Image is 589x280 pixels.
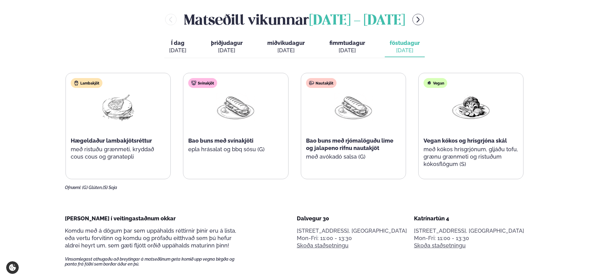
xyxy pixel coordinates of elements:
[206,37,248,57] button: þriðjudagur [DATE]
[297,235,407,242] div: Mon-Fri: 11:00 - 13:30
[98,93,138,121] img: Lamb-Meat.png
[334,93,373,121] img: Panini.png
[306,78,336,88] div: Nautakjöt
[309,14,405,28] span: [DATE] - [DATE]
[188,137,253,144] span: Bao buns með svínakjöti
[262,37,310,57] button: miðvikudagur [DATE]
[385,37,425,57] button: föstudagur [DATE]
[211,40,243,46] span: þriðjudagur
[324,37,370,57] button: fimmtudagur [DATE]
[65,257,245,266] span: Vinsamlegast athugaðu að breytingar á matseðlinum geta komið upp vegna birgða og panta frá fólki ...
[427,81,432,85] img: Vegan.svg
[414,227,524,235] p: [STREET_ADDRESS], [GEOGRAPHIC_DATA]
[169,39,186,47] span: Í dag
[6,261,19,274] a: Cookie settings
[297,215,407,222] div: Dalvegur 30
[412,14,424,25] button: menu-btn-right
[103,185,117,190] span: (S) Soja
[424,78,447,88] div: Vegan
[424,137,507,144] span: Vegan kókos og hrísgrjóna skál
[390,47,420,54] div: [DATE]
[191,81,196,85] img: pork.svg
[451,93,491,121] img: Vegan.png
[71,146,165,160] p: með ristuðu grænmeti, kryddað cous cous og granatepli
[71,137,152,144] span: Hægeldaður lambakjötsréttur
[184,10,405,30] h2: Matseðill vikunnar
[297,227,407,235] p: [STREET_ADDRESS], [GEOGRAPHIC_DATA]
[306,153,401,160] p: með avókadó salsa (G)
[267,40,305,46] span: miðvikudagur
[424,146,518,168] p: með kókos hrísgrjónum, gljáðu tofu, grænu grænmeti og ristuðum kókosflögum (S)
[390,40,420,46] span: föstudagur
[297,242,348,249] a: Skoða staðsetningu
[82,185,103,190] span: (G) Glúten,
[414,242,466,249] a: Skoða staðsetningu
[188,146,283,153] p: epla hrásalat og bbq sósu (G)
[169,47,186,54] div: [DATE]
[211,47,243,54] div: [DATE]
[65,227,236,249] span: Komdu með á dögum þar sem uppáhalds réttirnir þínir eru á lista, eða vertu forvitinn og komdu og ...
[65,185,81,190] span: Ofnæmi:
[188,78,217,88] div: Svínakjöt
[329,40,365,46] span: fimmtudagur
[414,215,524,222] div: Katrínartún 4
[329,47,365,54] div: [DATE]
[74,81,79,85] img: Lamb.svg
[71,78,102,88] div: Lambakjöt
[216,93,255,121] img: Panini.png
[306,137,393,151] span: Bao buns með rjómalöguðu lime og jalapeno rifnu nautakjöt
[267,47,305,54] div: [DATE]
[414,235,524,242] div: Mon-Fri: 11:00 - 13:30
[65,215,176,222] span: [PERSON_NAME] í veitingastaðnum okkar
[165,14,177,25] button: menu-btn-left
[309,81,314,85] img: beef.svg
[164,37,191,57] button: Í dag [DATE]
